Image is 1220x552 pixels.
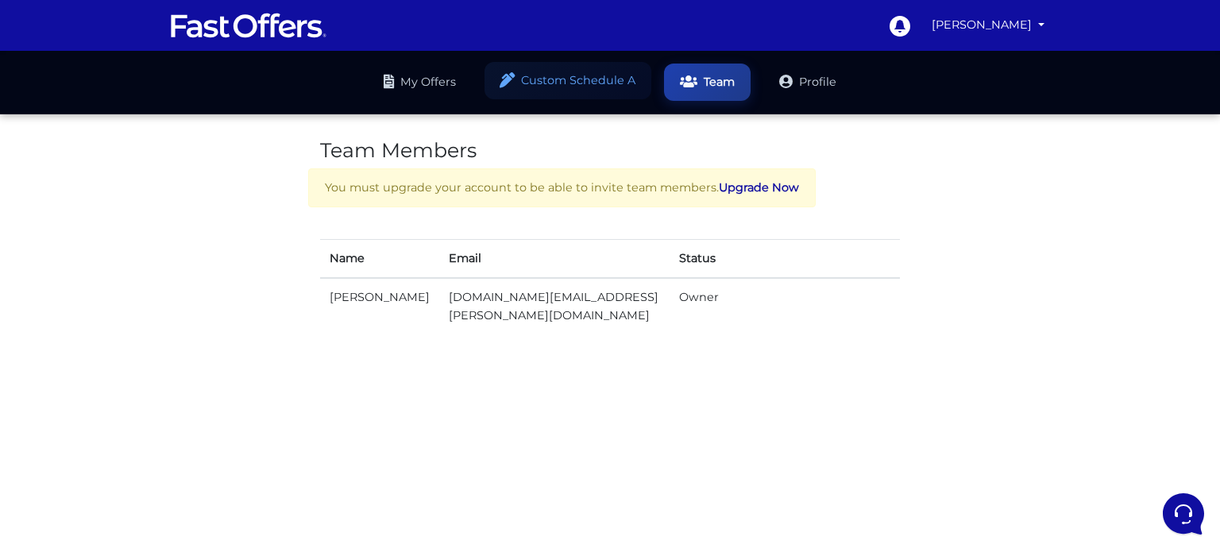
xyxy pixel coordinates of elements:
th: Name [320,240,439,279]
img: dark [25,116,57,148]
td: [PERSON_NAME] [320,278,439,334]
p: Messages [137,428,182,442]
a: See all [257,89,292,102]
div: You must upgrade your account to be able to invite team members. [308,168,816,207]
a: [PERSON_NAME] [925,10,1051,41]
a: Team [664,64,751,101]
p: Help [246,428,267,442]
a: Profile [763,64,852,101]
span: Aura [67,114,252,130]
a: Upgrade Now [719,180,799,195]
td: [DOMAIN_NAME][EMAIL_ADDRESS][PERSON_NAME][DOMAIN_NAME] [439,278,670,334]
button: Help [207,406,305,442]
span: Start a Conversation [114,172,222,184]
p: [DATE] [261,114,292,129]
a: AuraAlright, thanks for letting me know! If you ever notice any billing issues or want to make a ... [19,108,299,156]
span: Find an Answer [25,226,108,238]
input: Search for an Article... [36,260,260,276]
iframe: Customerly Messenger Launcher [1160,490,1207,538]
a: My Offers [368,64,472,101]
th: Status [670,240,785,279]
a: Open Help Center [198,226,292,238]
a: Custom Schedule A [485,62,651,99]
p: Alright, thanks for letting me know! If you ever notice any billing issues or want to make a chan... [67,133,252,149]
span: Your Conversations [25,89,129,102]
td: Owner [670,278,785,334]
button: Start a Conversation [25,162,292,194]
button: Home [13,406,110,442]
th: Email [439,240,670,279]
button: Messages [110,406,208,442]
h3: Team Members [320,138,900,162]
p: Home [48,428,75,442]
h2: Hello [PERSON_NAME] 👋 [13,13,267,64]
